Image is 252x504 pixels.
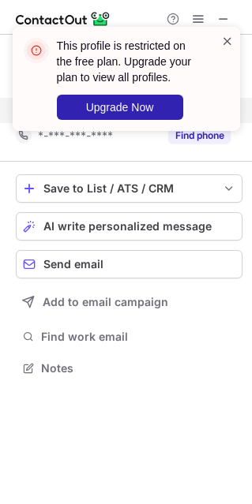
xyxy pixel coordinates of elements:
span: Add to email campaign [43,296,168,308]
div: Save to List / ATS / CRM [43,182,215,195]
img: ContactOut v5.3.10 [16,9,111,28]
header: This profile is restricted on the free plan. Upgrade your plan to view all profiles. [57,38,202,85]
img: error [24,38,49,63]
button: Add to email campaign [16,288,243,316]
span: AI write personalized message [43,220,212,233]
button: Find work email [16,326,243,348]
button: Notes [16,357,243,379]
span: Notes [41,361,236,375]
span: Upgrade Now [86,101,154,114]
button: Send email [16,250,243,278]
span: Find work email [41,330,236,344]
button: save-profile-one-click [16,174,243,203]
button: AI write personalized message [16,212,243,241]
button: Upgrade Now [57,95,183,120]
span: Send email [43,258,103,271]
